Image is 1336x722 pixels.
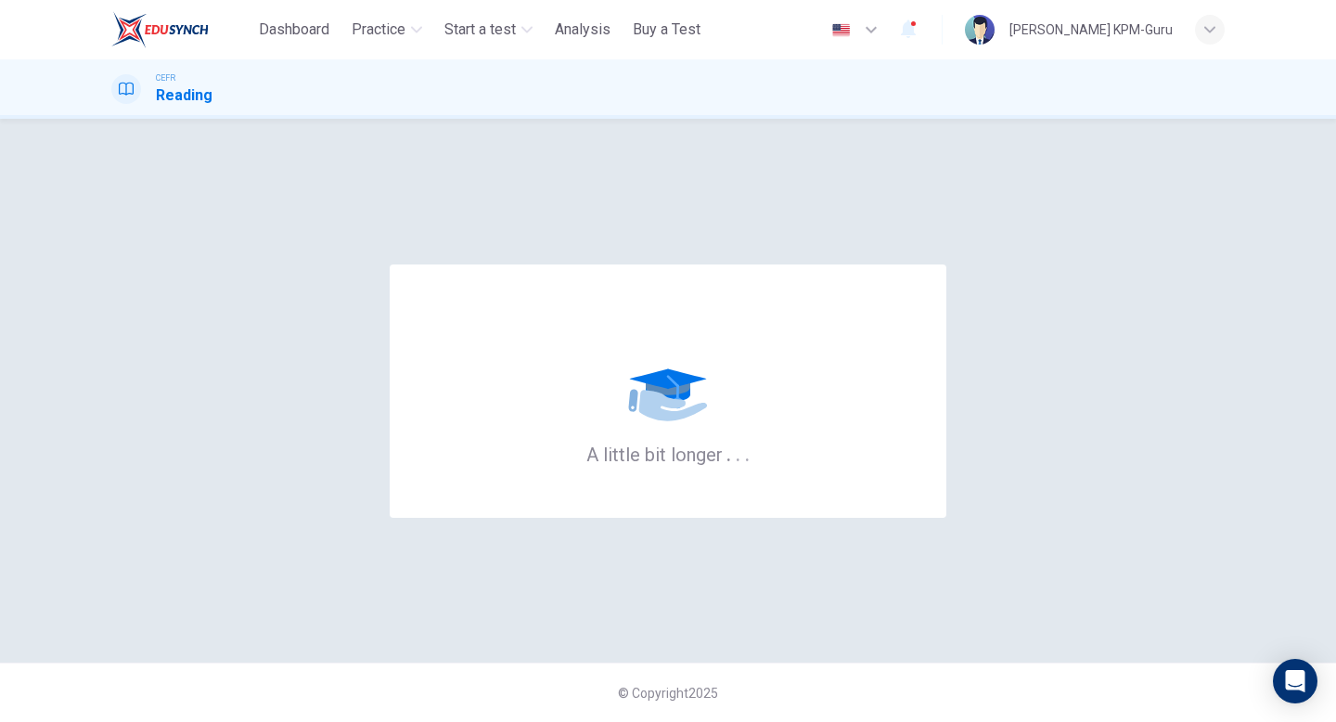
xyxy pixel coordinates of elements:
[726,437,732,468] h6: .
[259,19,329,41] span: Dashboard
[633,19,700,41] span: Buy a Test
[111,11,251,48] a: ELTC logo
[156,84,212,107] h1: Reading
[251,13,337,46] button: Dashboard
[1009,19,1173,41] div: [PERSON_NAME] KPM-Guru
[555,19,610,41] span: Analysis
[744,437,751,468] h6: .
[547,13,618,46] button: Analysis
[352,19,405,41] span: Practice
[344,13,430,46] button: Practice
[625,13,708,46] button: Buy a Test
[111,11,209,48] img: ELTC logo
[437,13,540,46] button: Start a test
[829,23,853,37] img: en
[156,71,175,84] span: CEFR
[586,442,751,466] h6: A little bit longer
[1273,659,1317,703] div: Open Intercom Messenger
[735,437,741,468] h6: .
[965,15,995,45] img: Profile picture
[618,686,718,701] span: © Copyright 2025
[444,19,516,41] span: Start a test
